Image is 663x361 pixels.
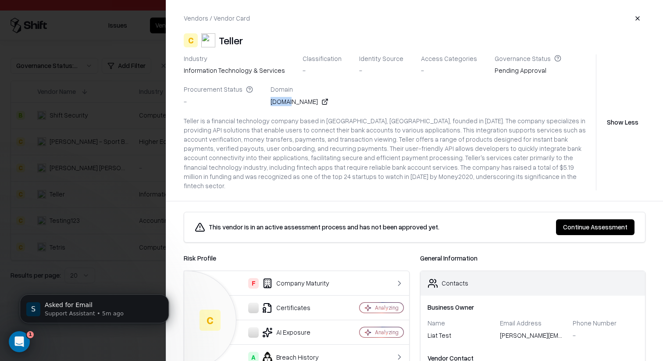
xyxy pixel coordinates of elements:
div: Procurement Status [184,85,253,93]
div: information technology & services [184,66,285,75]
div: - [573,331,638,340]
div: AI Exposure [191,327,342,338]
button: Show Less [600,114,645,130]
img: Teller [201,33,215,47]
div: Shift Security will be back in 1 hour. [14,82,124,91]
h1: Support Assistant [43,8,105,15]
div: Contacts [442,279,468,288]
button: Emoji picker [14,287,21,294]
button: Upload attachment [42,287,49,294]
div: Support Assistant says… [7,77,168,97]
div: C [200,310,221,331]
button: Submit [140,145,157,163]
div: Name [428,319,493,327]
div: Teller is a financial technology company based in [GEOGRAPHIC_DATA], [GEOGRAPHIC_DATA], founded i... [184,116,592,190]
div: Access Categories [421,54,477,62]
div: Close [154,4,170,19]
div: [DOMAIN_NAME] [271,97,328,106]
input: Enter your email [18,145,140,163]
div: Email Address [500,319,566,327]
div: - [421,66,477,75]
div: Support Assistant says… [7,117,168,188]
button: Home [137,4,154,20]
button: go back [6,4,22,20]
button: Gif picker [28,287,35,294]
div: Get notified by email [18,132,157,143]
div: Support Assistant says… [7,97,168,117]
iframe: Intercom notifications message [7,276,182,337]
div: Domain [271,85,328,93]
div: Analyzing [375,329,399,336]
div: F [248,278,259,289]
div: test bausch [125,56,161,64]
div: Analyzing [375,304,399,311]
div: Teller [219,33,243,47]
div: Industry [184,54,285,62]
div: Company Maturity [191,278,342,289]
div: Profile image for Support Assistant [25,5,39,19]
iframe: Intercom live chat [9,331,30,352]
div: - [359,66,403,75]
div: Business Owner [428,303,638,312]
button: Start recording [56,287,63,294]
div: Pending Approval [495,66,561,78]
div: Give the team a way to reach you: [7,97,128,116]
button: Send a message… [150,284,164,298]
button: Continue Assessment [556,219,634,235]
div: - [184,97,253,106]
div: Governance Status [495,54,561,62]
div: Identity Source [359,54,403,62]
div: Vendors / Vendor Card [184,14,250,23]
div: Shift Security will be back in 1 hour. [7,77,131,96]
div: [PERSON_NAME][EMAIL_ADDRESS][DOMAIN_NAME] [500,331,566,343]
div: C [184,33,198,47]
div: user says… [7,50,168,77]
div: - [303,66,342,75]
textarea: Message… [7,269,168,284]
div: Certificates [191,303,342,313]
div: Liat Test [428,331,493,343]
div: Classification [303,54,342,62]
div: Give the team a way to reach you: [14,102,121,111]
div: Risk Profile [184,253,410,264]
div: General Information [420,253,646,264]
div: Phone Number [573,319,638,327]
div: test bausch [118,50,168,70]
div: This vendor is in an active assessment process and has not been approved yet. [209,222,439,232]
span: 1 [27,331,34,338]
